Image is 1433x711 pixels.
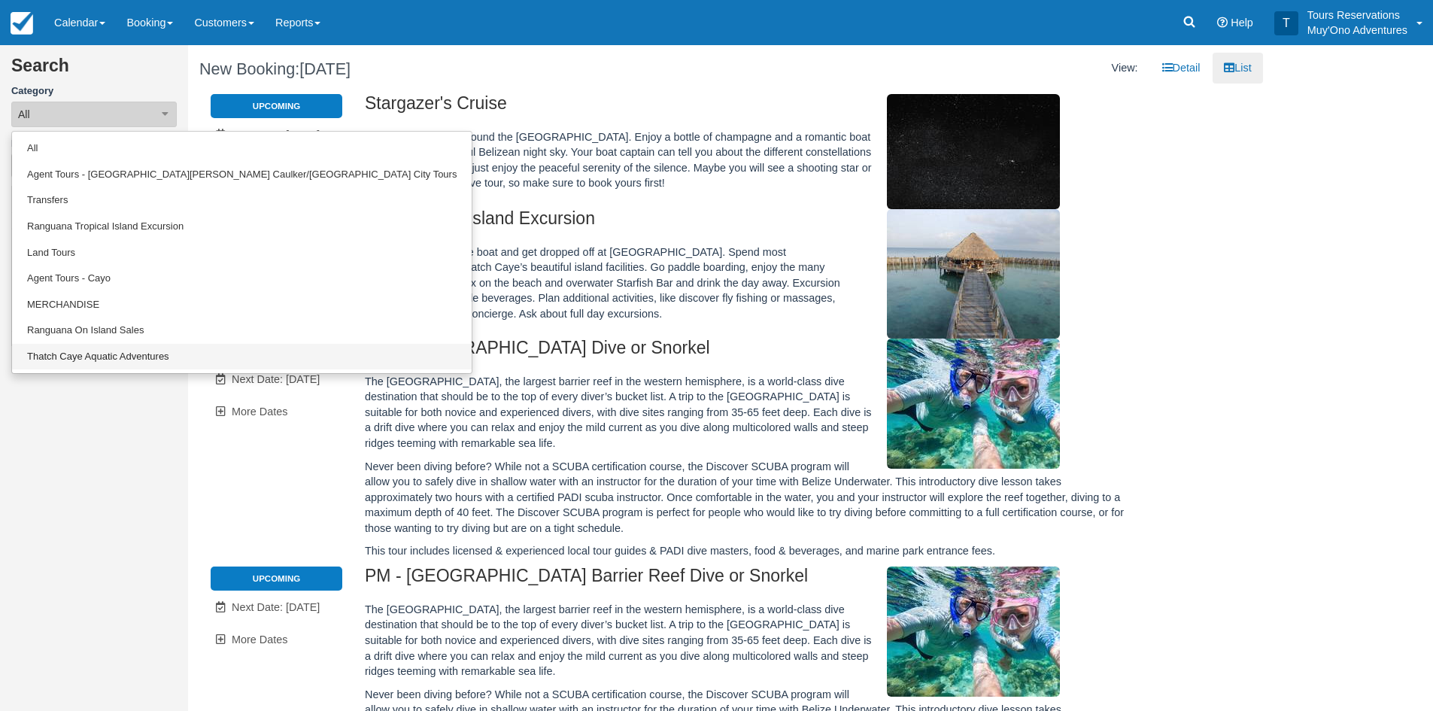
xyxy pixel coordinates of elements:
i: Help [1217,17,1228,28]
h2: PM - [GEOGRAPHIC_DATA] Barrier Reef Dive or Snorkel [365,567,1131,594]
span: Next Date: [DATE] [232,373,320,385]
a: All [12,135,472,162]
img: M296-1 [887,209,1060,339]
li: Upcoming [211,567,342,591]
a: Thatch Caye Aquatic Adventures [12,344,472,370]
a: List [1213,53,1262,84]
span: More Dates [232,634,287,646]
p: This tour includes licensed & experienced local tour guides & PADI dive masters, food & beverages... [365,543,1131,559]
a: MERCHANDISE [12,292,472,318]
img: M295-1 [887,567,1060,697]
p: Take a ride on the dive boat and get dropped off at [GEOGRAPHIC_DATA]. Spend most of the day enjo... [365,245,1131,322]
button: All [11,102,177,127]
a: Next Date: [DATE] [211,364,342,395]
p: Never been diving before? While not a SCUBA certification course, the Discover SCUBA program will... [365,459,1131,536]
a: Land Tours [12,240,472,266]
span: More Dates [232,406,287,418]
a: Detail [1151,53,1212,84]
span: Next Date: [DATE] [232,129,320,141]
h1: New Booking: [199,60,714,78]
img: checkfront-main-nav-mini-logo.png [11,12,33,35]
li: Upcoming [211,94,342,118]
h2: Thatch Caye Island Excursion [365,209,1131,237]
label: Category [11,84,177,99]
span: Help [1231,17,1253,29]
span: All [18,107,30,122]
h2: Search [11,56,177,84]
h2: Stargazer's Cruise [365,94,1131,122]
a: Ranguana On Island Sales [12,318,472,344]
h2: AM - [GEOGRAPHIC_DATA] Dive or Snorkel [365,339,1131,366]
a: Transfers [12,187,472,214]
p: The [GEOGRAPHIC_DATA], the largest barrier reef in the western hemisphere, is a world-class dive ... [365,374,1131,451]
a: Agent Tours - Cayo [12,266,472,292]
p: The [GEOGRAPHIC_DATA], the largest barrier reef in the western hemisphere, is a world-class dive ... [365,602,1131,679]
span: [DATE] [299,59,351,78]
img: M308-1 [887,94,1060,209]
a: Agent Tours - [GEOGRAPHIC_DATA][PERSON_NAME] Caulker/[GEOGRAPHIC_DATA] City Tours [12,162,472,188]
p: An hour long cruise around the [GEOGRAPHIC_DATA]. Enjoy a bottle of champagne and a romantic boat... [365,129,1131,191]
a: Next Date: [DATE] [211,592,342,623]
a: Next Date: [DATE] [211,120,342,150]
img: M294-1 [887,339,1060,469]
p: Muy'Ono Adventures [1307,23,1407,38]
div: T [1274,11,1298,35]
span: Next Date: [DATE] [232,601,320,613]
li: View: [1101,53,1149,84]
a: Ranguana Tropical Island Excursion [12,214,472,240]
p: Tours Reservations [1307,8,1407,23]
